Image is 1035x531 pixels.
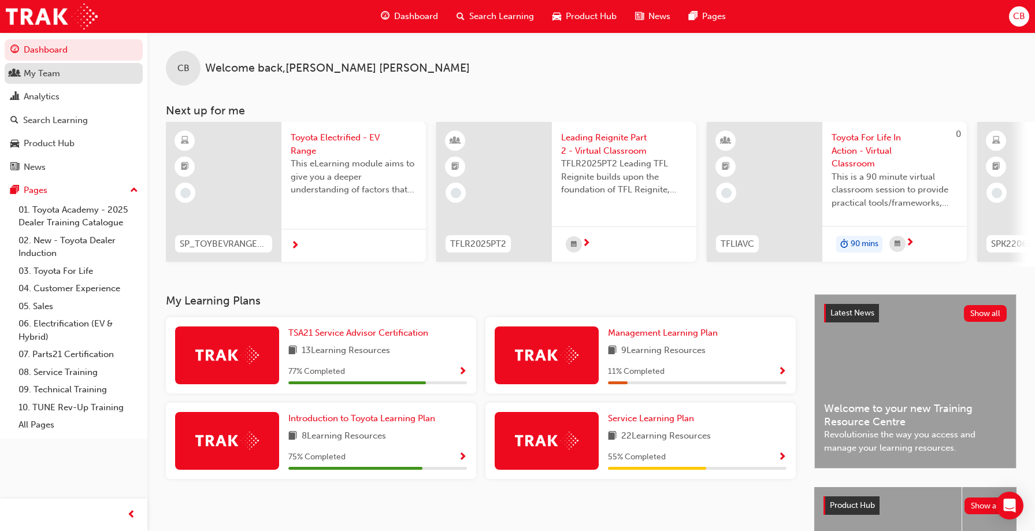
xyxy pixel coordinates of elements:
[381,9,389,24] span: guage-icon
[469,10,534,23] span: Search Learning
[458,367,467,377] span: Show Progress
[608,412,699,425] a: Service Learning Plan
[288,365,345,378] span: 77 % Completed
[5,180,143,201] button: Pages
[582,239,591,249] span: next-icon
[5,86,143,107] a: Analytics
[10,45,19,55] span: guage-icon
[10,162,19,173] span: news-icon
[992,133,1000,148] span: learningResourceType_ELEARNING-icon
[571,237,577,252] span: calendar-icon
[648,10,670,23] span: News
[14,399,143,417] a: 10. TUNE Rev-Up Training
[992,188,1002,198] span: learningRecordVerb_NONE-icon
[621,344,706,358] span: 9 Learning Resources
[566,10,617,23] span: Product Hub
[457,9,465,24] span: search-icon
[778,450,787,465] button: Show Progress
[543,5,626,28] a: car-iconProduct Hub
[5,110,143,131] a: Search Learning
[14,315,143,346] a: 06. Electrification (EV & Hybrid)
[181,159,189,174] span: booktick-icon
[621,429,711,444] span: 22 Learning Resources
[436,122,696,262] a: TFLR2025PT2Leading Reignite Part 2 - Virtual ClassroomTFLR2025PT2 Leading TFL Reignite builds upo...
[288,413,435,424] span: Introduction to Toyota Learning Plan
[5,133,143,154] a: Product Hub
[288,326,433,340] a: TSA21 Service Advisor Certification
[5,39,143,61] a: Dashboard
[608,451,666,464] span: 55 % Completed
[10,139,19,149] span: car-icon
[6,3,98,29] img: Trak
[288,429,297,444] span: book-icon
[288,328,428,338] span: TSA21 Service Advisor Certification
[450,237,506,251] span: TFLR2025PT2
[1009,6,1029,27] button: CB
[830,308,874,318] span: Latest News
[608,429,617,444] span: book-icon
[14,363,143,381] a: 08. Service Training
[702,10,726,23] span: Pages
[689,9,698,24] span: pages-icon
[180,188,191,198] span: learningRecordVerb_NONE-icon
[195,432,259,450] img: Trak
[707,122,967,262] a: 0TFLIAVCToyota For Life In Action - Virtual ClassroomThis is a 90 minute virtual classroom sessio...
[23,114,88,127] div: Search Learning
[181,133,189,148] span: learningResourceType_ELEARNING-icon
[992,159,1000,174] span: booktick-icon
[956,129,961,139] span: 0
[451,159,459,174] span: booktick-icon
[24,67,60,80] div: My Team
[635,9,644,24] span: news-icon
[24,184,47,197] div: Pages
[14,381,143,399] a: 09. Technical Training
[14,232,143,262] a: 02. New - Toyota Dealer Induction
[996,492,1023,519] div: Open Intercom Messenger
[721,237,754,251] span: TFLIAVC
[10,92,19,102] span: chart-icon
[608,328,718,338] span: Management Learning Plan
[608,413,694,424] span: Service Learning Plan
[302,429,386,444] span: 8 Learning Resources
[130,183,138,198] span: up-icon
[127,508,136,522] span: prev-icon
[291,157,417,196] span: This eLearning module aims to give you a deeper understanding of factors that influence driving r...
[288,451,346,464] span: 75 % Completed
[14,280,143,298] a: 04. Customer Experience
[147,104,1035,117] h3: Next up for me
[626,5,680,28] a: news-iconNews
[680,5,735,28] a: pages-iconPages
[291,131,417,157] span: Toyota Electrified - EV Range
[451,133,459,148] span: learningResourceType_INSTRUCTOR_LED-icon
[451,188,461,198] span: learningRecordVerb_NONE-icon
[10,185,19,196] span: pages-icon
[561,131,687,157] span: Leading Reignite Part 2 - Virtual Classroom
[823,496,1007,515] a: Product HubShow all
[288,412,440,425] a: Introduction to Toyota Learning Plan
[561,157,687,196] span: TFLR2025PT2 Leading TFL Reignite builds upon the foundation of TFL Reignite, reaffirming our comm...
[302,344,390,358] span: 13 Learning Resources
[824,428,1007,454] span: Revolutionise the way you access and manage your learning resources.
[372,5,447,28] a: guage-iconDashboard
[24,137,75,150] div: Product Hub
[10,116,18,126] span: search-icon
[288,344,297,358] span: book-icon
[608,365,665,378] span: 11 % Completed
[895,237,900,251] span: calendar-icon
[778,452,787,463] span: Show Progress
[906,238,914,248] span: next-icon
[177,62,190,75] span: CB
[722,159,730,174] span: booktick-icon
[814,294,1017,469] a: Latest NewsShow allWelcome to your new Training Resource CentreRevolutionise the way you access a...
[778,367,787,377] span: Show Progress
[14,201,143,232] a: 01. Toyota Academy - 2025 Dealer Training Catalogue
[964,497,1008,514] button: Show all
[840,237,848,252] span: duration-icon
[5,157,143,178] a: News
[195,346,259,364] img: Trak
[458,365,467,379] button: Show Progress
[552,9,561,24] span: car-icon
[608,326,722,340] a: Management Learning Plan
